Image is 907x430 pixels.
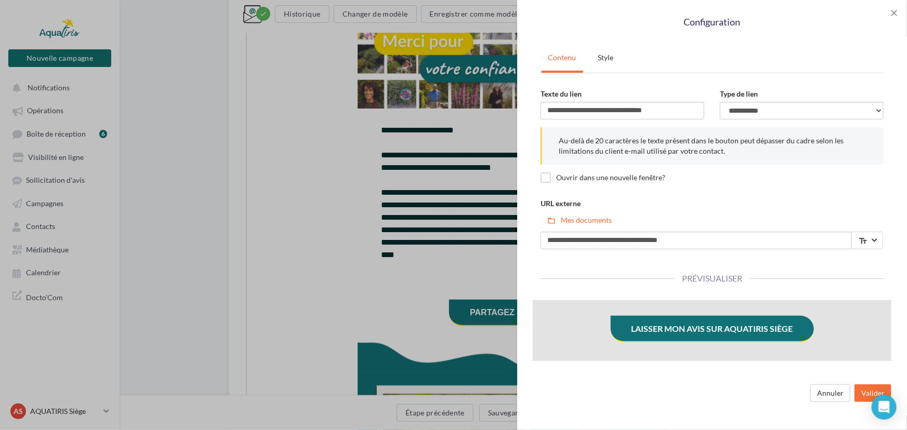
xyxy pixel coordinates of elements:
[585,45,626,71] a: Style
[810,384,850,402] button: Annuler
[720,89,758,99] label: Type de lien
[632,324,793,333] a: Laisser mon avis sur Aquatiris Siège
[851,232,883,249] span: Select box activate
[541,198,581,209] label: URL externe
[858,236,867,246] i: text_fields
[541,211,619,229] button: Mes documents
[525,16,899,29] div: Configuration
[547,217,558,225] i: folder_open
[134,237,399,387] div: false
[306,8,335,16] a: Cliquez-ici
[559,136,867,156] p: Au-delà de 20 caractères le texte présent dans le bouton peut dépasser du cadre selon les limitat...
[199,8,306,16] span: L'email ne s'affiche pas correctement ?
[223,421,310,430] a: Partagez mon avis
[541,89,582,99] label: Texte du lien
[541,172,665,183] label: Ouvrir dans une nouvelle fenêtre?
[855,384,891,402] button: Valider
[111,21,423,222] img: header_aquatiris_3.jpg
[872,395,897,420] div: Open Intercom Messenger
[542,45,582,71] a: Contenu
[889,8,899,18] span: close
[674,273,750,283] span: Prévisualiser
